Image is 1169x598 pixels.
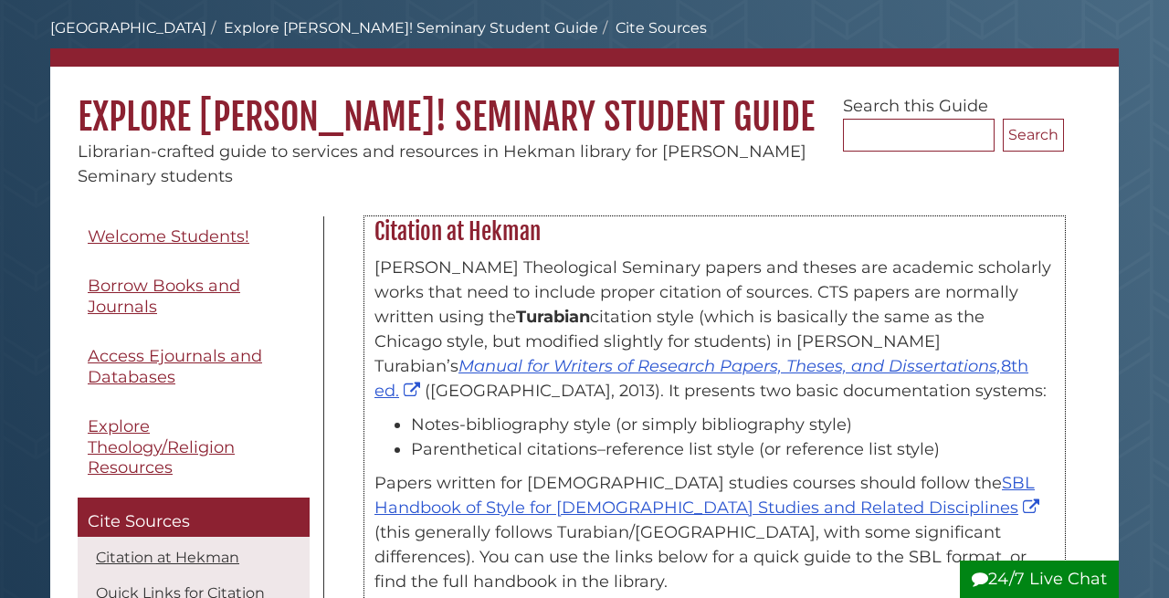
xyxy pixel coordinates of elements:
[516,307,590,327] strong: Turabian
[78,498,310,538] a: Cite Sources
[78,142,806,186] span: Librarian-crafted guide to services and resources in Hekman library for [PERSON_NAME] Seminary st...
[374,471,1055,594] p: Papers written for [DEMOGRAPHIC_DATA] studies courses should follow the (this generally follows T...
[88,416,235,477] span: Explore Theology/Religion Resources
[411,413,1055,437] li: Notes-bibliography style (or simply bibliography style)
[78,266,310,327] a: Borrow Books and Journals
[365,217,1064,247] h2: Citation at Hekman
[88,511,190,531] span: Cite Sources
[374,256,1055,404] p: [PERSON_NAME] Theological Seminary papers and theses are academic scholarly works that need to in...
[374,473,1044,518] a: SBL Handbook of Style for [DEMOGRAPHIC_DATA] Studies and Related Disciplines
[96,549,239,566] a: Citation at Hekman
[50,17,1119,67] nav: breadcrumb
[88,226,249,247] span: Welcome Students!
[1003,119,1064,152] button: Search
[78,336,310,397] a: Access Ejournals and Databases
[88,346,262,387] span: Access Ejournals and Databases
[50,67,1119,140] h1: Explore [PERSON_NAME]! Seminary Student Guide
[88,276,240,317] span: Borrow Books and Journals
[224,19,598,37] a: Explore [PERSON_NAME]! Seminary Student Guide
[960,561,1119,598] button: 24/7 Live Chat
[78,406,310,488] a: Explore Theology/Religion Resources
[78,216,310,257] a: Welcome Students!
[374,356,1028,401] a: Manual for Writers of Research Papers, Theses, and Dissertations,8th ed.
[50,19,206,37] a: [GEOGRAPHIC_DATA]
[598,17,707,39] li: Cite Sources
[458,356,1001,376] em: Manual for Writers of Research Papers, Theses, and Dissertations,
[411,437,1055,462] li: Parenthetical citations–reference list style (or reference list style)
